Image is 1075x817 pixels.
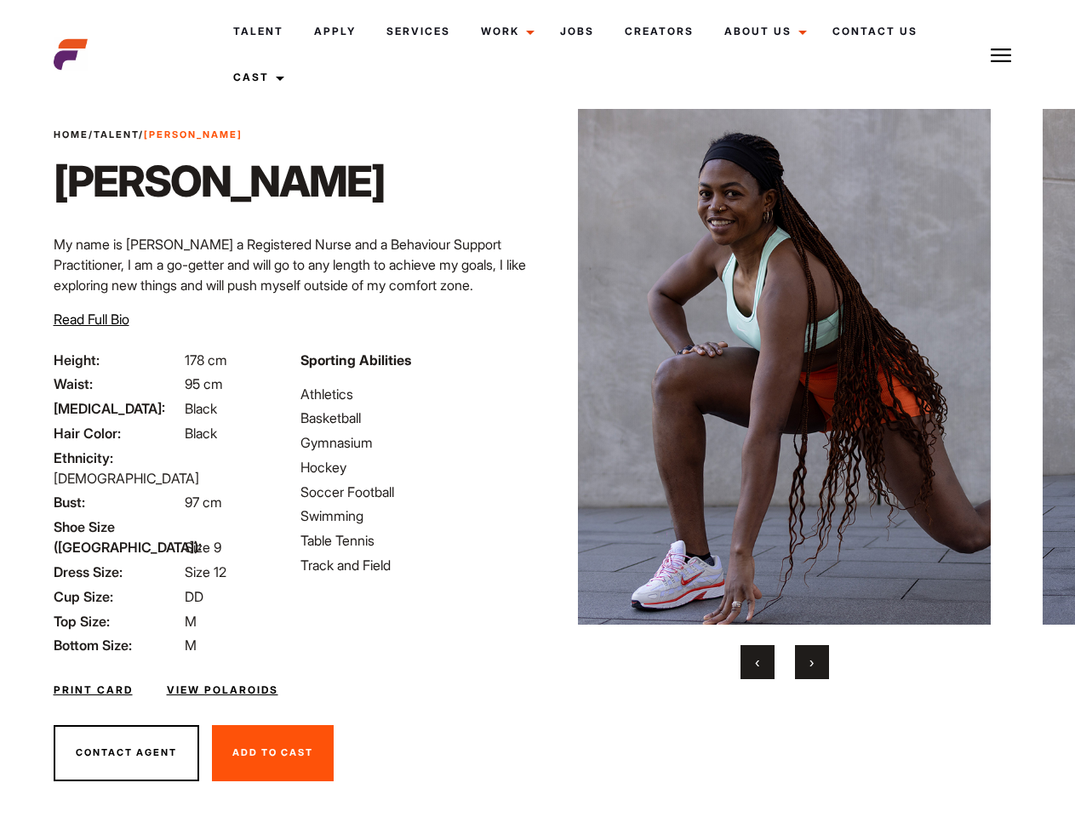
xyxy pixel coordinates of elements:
span: Add To Cast [232,746,313,758]
li: Swimming [300,506,527,526]
span: Dress Size: [54,562,181,582]
span: My name is [PERSON_NAME] a Registered Nurse and a Behaviour Support Practitioner, I am a go-gette... [54,236,526,294]
span: Size 9 [185,539,221,556]
span: Bust: [54,492,181,512]
span: Bottom Size: [54,635,181,655]
span: [MEDICAL_DATA]: [54,398,181,419]
span: Ethnicity: [54,448,181,468]
img: cropped-aefm-brand-fav-22-square.png [54,37,88,71]
h1: [PERSON_NAME] [54,156,385,207]
span: [DEMOGRAPHIC_DATA] [54,470,199,487]
span: M [185,637,197,654]
span: Previous [755,654,759,671]
a: Services [371,9,466,54]
button: Add To Cast [212,725,334,781]
a: Home [54,129,89,140]
span: Size 12 [185,563,226,580]
span: Shoe Size ([GEOGRAPHIC_DATA]): [54,517,181,557]
a: Contact Us [817,9,933,54]
a: Apply [299,9,371,54]
a: Creators [609,9,709,54]
li: Table Tennis [300,530,527,551]
a: About Us [709,9,817,54]
span: M [185,613,197,630]
a: Print Card [54,683,133,698]
li: Athletics [300,384,527,404]
span: 95 cm [185,375,223,392]
strong: Sporting Abilities [300,351,411,369]
span: Height: [54,350,181,370]
span: Black [185,425,217,442]
a: Work [466,9,545,54]
span: 97 cm [185,494,222,511]
strong: [PERSON_NAME] [144,129,243,140]
span: DD [185,588,203,605]
li: Basketball [300,408,527,428]
span: Hair Color: [54,423,181,443]
span: 178 cm [185,351,227,369]
a: Talent [218,9,299,54]
a: Cast [218,54,294,100]
span: Top Size: [54,611,181,631]
button: Read Full Bio [54,309,129,329]
img: Burger icon [991,45,1011,66]
span: Cup Size: [54,586,181,607]
span: Waist: [54,374,181,394]
a: View Polaroids [167,683,278,698]
span: / / [54,128,243,142]
span: Read Full Bio [54,311,129,328]
li: Hockey [300,457,527,477]
li: Gymnasium [300,432,527,453]
span: Black [185,400,217,417]
a: Talent [94,129,139,140]
li: Track and Field [300,555,527,575]
span: Next [809,654,814,671]
li: Soccer Football [300,482,527,502]
button: Contact Agent [54,725,199,781]
a: Jobs [545,9,609,54]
